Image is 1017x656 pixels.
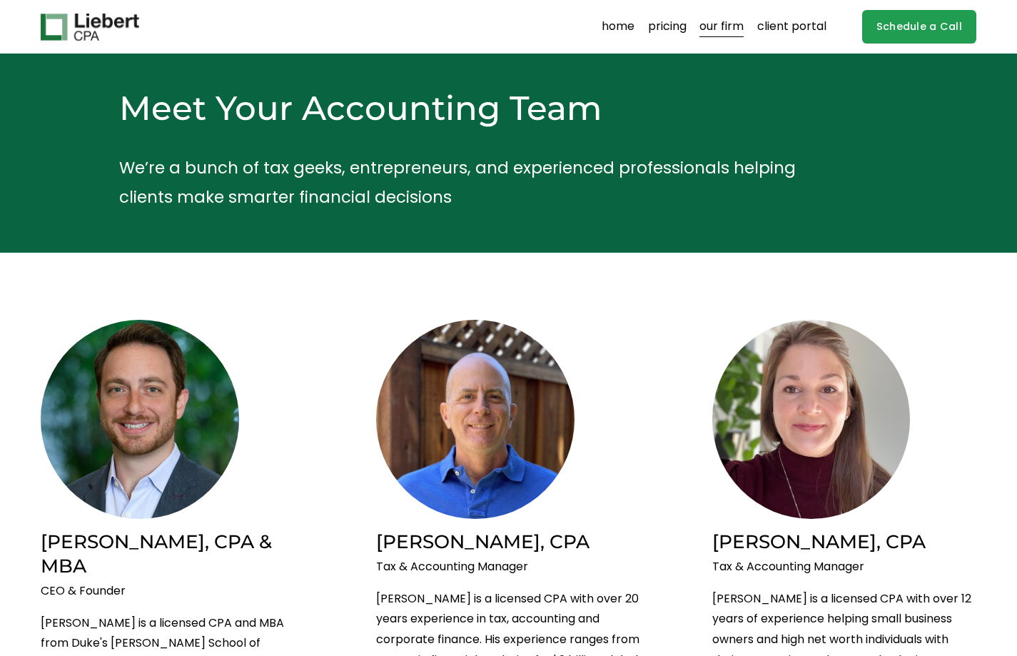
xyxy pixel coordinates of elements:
[41,320,239,519] img: Brian Liebert
[757,16,826,39] a: client portal
[119,153,819,212] p: We’re a bunch of tax geeks, entrepreneurs, and experienced professionals helping clients make sma...
[41,530,305,578] h2: [PERSON_NAME], CPA & MBA
[699,16,744,39] a: our firm
[712,320,911,519] img: Jennie Ledesma
[376,557,640,577] p: Tax & Accounting Manager
[119,87,819,131] h2: Meet Your Accounting Team
[376,320,575,519] img: Tommy Roberts
[712,557,976,577] p: Tax & Accounting Manager
[648,16,687,39] a: pricing
[41,581,305,602] p: CEO & Founder
[712,530,976,554] h2: [PERSON_NAME], CPA
[376,530,640,554] h2: [PERSON_NAME], CPA
[602,16,634,39] a: home
[862,10,976,44] a: Schedule a Call
[41,14,139,41] img: Liebert CPA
